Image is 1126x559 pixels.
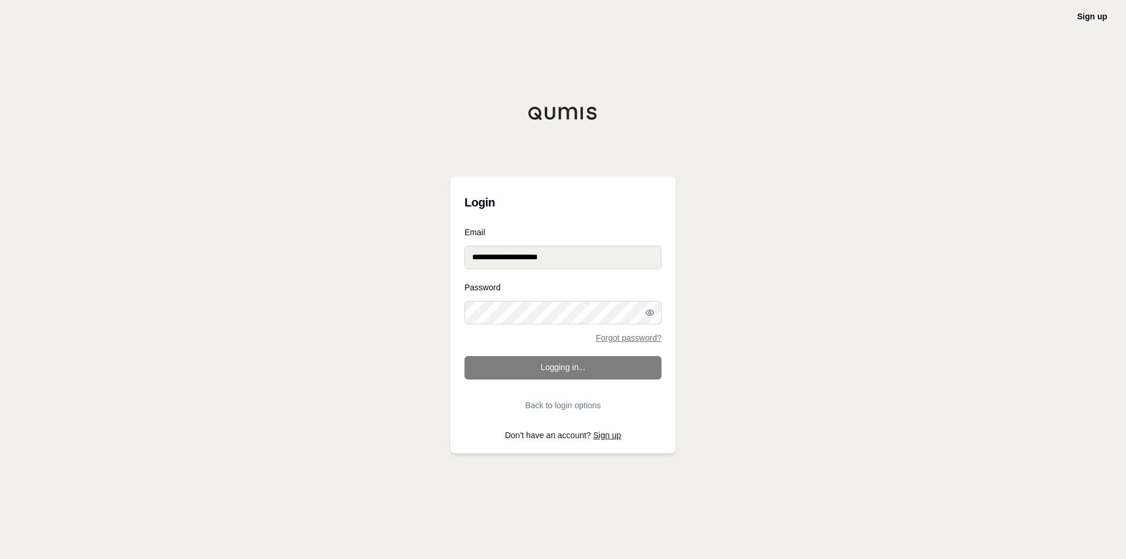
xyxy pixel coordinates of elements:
[596,334,662,342] a: Forgot password?
[464,228,662,236] label: Email
[464,283,662,292] label: Password
[464,431,662,439] p: Don't have an account?
[528,106,598,120] img: Qumis
[464,394,662,417] button: Back to login options
[464,191,662,214] h3: Login
[1077,12,1107,21] a: Sign up
[593,431,621,440] a: Sign up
